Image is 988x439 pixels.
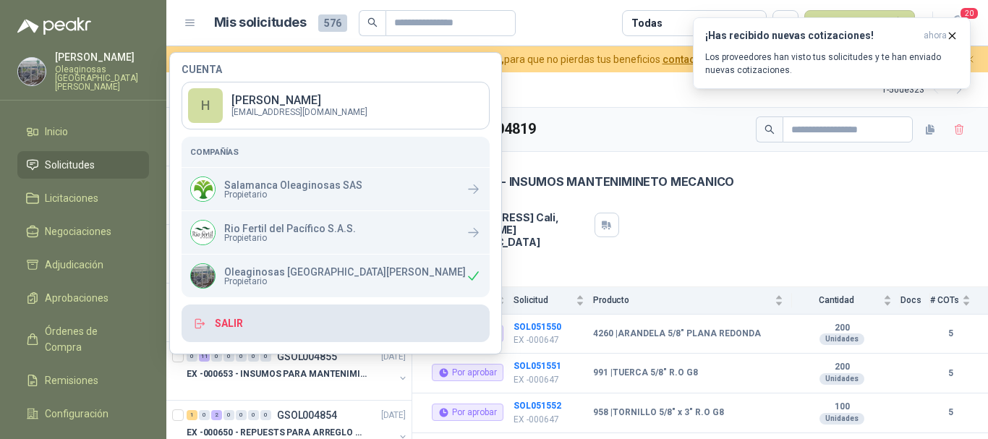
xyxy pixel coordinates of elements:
[224,267,466,277] p: Oleaginosas [GEOGRAPHIC_DATA][PERSON_NAME]
[182,82,490,129] a: H[PERSON_NAME] [EMAIL_ADDRESS][DOMAIN_NAME]
[182,64,490,74] h4: Cuenta
[224,223,356,234] p: Rio Fertil del Pacífico S.A.S.
[45,157,95,173] span: Solicitudes
[211,351,222,362] div: 0
[631,15,662,31] div: Todas
[260,351,271,362] div: 0
[45,257,103,273] span: Adjudicación
[381,409,406,422] p: [DATE]
[819,373,864,385] div: Unidades
[17,251,149,278] a: Adjudicación
[17,284,149,312] a: Aprobaciones
[191,221,215,244] img: Company Logo
[792,401,892,413] b: 100
[930,367,971,380] b: 5
[191,177,215,201] img: Company Logo
[432,404,503,421] div: Por aprobar
[514,413,584,427] p: EX -000647
[959,7,979,20] span: 20
[223,410,234,420] div: 0
[663,54,762,65] a: contacta a un asesor
[792,362,892,373] b: 200
[514,287,593,314] th: Solicitud
[930,327,971,341] b: 5
[17,317,149,361] a: Órdenes de Compra
[17,17,91,35] img: Logo peakr
[18,58,46,85] img: Company Logo
[248,351,259,362] div: 0
[236,351,247,362] div: 0
[199,410,210,420] div: 0
[514,401,561,411] a: SOL051552
[930,295,959,305] span: # COTs
[45,372,98,388] span: Remisiones
[593,407,724,419] b: 958 | TORNILLO 5/8" x 3" R.O G8
[187,348,409,394] a: 0 11 0 0 0 0 0 GSOL004855[DATE] EX -000653 - INSUMOS PARA MANTENIMIENTO A CADENAS
[792,323,892,334] b: 200
[514,361,561,371] a: SOL051551
[187,351,197,362] div: 0
[804,10,915,36] button: Nueva solicitud
[224,234,356,242] span: Propietario
[187,367,367,381] p: EX -000653 - INSUMOS PARA MANTENIMIENTO A CADENAS
[182,168,490,210] a: Company LogoSalamanca Oleaginosas SASPropietario
[199,351,210,362] div: 11
[45,223,111,239] span: Negociaciones
[17,184,149,212] a: Licitaciones
[593,328,761,340] b: 4260 | ARANDELA 5/8" PLANA REDONDA
[593,367,698,379] b: 991 | TUERCA 5/8" R.O G8
[792,295,880,305] span: Cantidad
[187,410,197,420] div: 1
[236,410,247,420] div: 0
[17,151,149,179] a: Solicitudes
[819,333,864,345] div: Unidades
[17,118,149,145] a: Inicio
[55,52,149,62] p: [PERSON_NAME]
[593,287,792,314] th: Producto
[45,124,68,140] span: Inicio
[17,218,149,245] a: Negociaciones
[231,108,367,116] p: [EMAIL_ADDRESS][DOMAIN_NAME]
[191,264,215,288] img: Company Logo
[191,51,762,67] span: para que no pierdas tus beneficios
[277,410,337,420] p: GSOL004854
[819,413,864,425] div: Unidades
[367,17,378,27] span: search
[924,30,947,42] span: ahora
[765,124,775,135] span: search
[55,65,149,91] p: Oleaginosas [GEOGRAPHIC_DATA][PERSON_NAME]
[277,351,337,362] p: GSOL004855
[900,287,930,314] th: Docs
[430,174,734,189] p: EX -000647 - INSUMOS MANTENIMINETO MECANICO
[188,88,223,123] div: H
[211,410,222,420] div: 2
[224,180,362,190] p: Salamanca Oleaginosas SAS
[45,323,135,355] span: Órdenes de Compra
[231,95,367,106] p: [PERSON_NAME]
[214,12,307,33] h1: Mis solicitudes
[45,190,98,206] span: Licitaciones
[224,277,466,286] span: Propietario
[17,367,149,394] a: Remisiones
[945,10,971,36] button: 20
[693,17,971,89] button: ¡Has recibido nuevas cotizaciones!ahora Los proveedores han visto tus solicitudes y te han enviad...
[182,211,490,254] a: Company LogoRio Fertil del Pacífico S.A.S.Propietario
[45,406,108,422] span: Configuración
[224,190,362,199] span: Propietario
[432,364,503,381] div: Por aprobar
[705,51,958,77] p: Los proveedores han visto tus solicitudes y te han enviado nuevas cotizaciones.
[318,14,347,32] span: 576
[260,410,271,420] div: 0
[705,30,918,42] h3: ¡Has recibido nuevas cotizaciones!
[248,410,259,420] div: 0
[930,406,971,419] b: 5
[190,145,481,158] h5: Compañías
[45,290,108,306] span: Aprobaciones
[930,287,988,314] th: # COTs
[514,295,573,305] span: Solicitud
[223,351,234,362] div: 0
[514,373,584,387] p: EX -000647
